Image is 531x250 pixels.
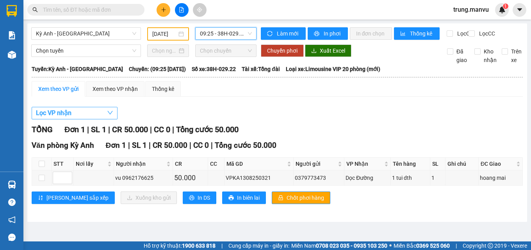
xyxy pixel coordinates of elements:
[175,3,189,17] button: file-add
[64,125,85,134] span: Đơn 1
[108,125,110,134] span: |
[261,27,306,40] button: syncLàm mới
[324,29,342,38] span: In phơi
[504,4,507,9] span: 1
[476,29,496,38] span: Lọc CC
[115,174,172,182] div: vu 0962176625
[311,48,317,54] span: download
[316,243,387,249] strong: 0708 023 035 - 0935 103 250
[144,241,216,250] span: Hỗ trợ kỹ thuật:
[32,107,118,119] button: Lọc VP nhận
[513,3,526,17] button: caret-down
[287,193,324,202] span: Chốt phơi hàng
[38,195,43,201] span: sort-ascending
[121,191,177,204] button: downloadXuống kho gửi
[242,65,280,73] span: Tài xế: Tổng đài
[228,241,289,250] span: Cung cấp máy in - giấy in:
[456,241,457,250] span: |
[8,51,16,59] img: warehouse-icon
[153,141,187,150] span: CR 50.000
[76,160,106,168] span: Nơi lấy
[314,31,321,37] span: printer
[93,85,138,93] div: Xem theo VP nhận
[389,244,392,247] span: ⚪️
[200,28,252,39] span: 09:25 - 38H-029.22
[215,141,276,150] span: Tổng cước 50.000
[261,44,304,57] button: Chuyển phơi
[152,85,174,93] div: Thống kê
[173,158,208,170] th: CR
[445,158,479,170] th: Ghi chú
[176,125,239,134] span: Tổng cước 50.000
[226,174,292,182] div: VPKA1308250321
[193,3,207,17] button: aim
[128,141,130,150] span: |
[8,216,16,223] span: notification
[132,141,147,150] span: SL 1
[295,174,343,182] div: 0379773473
[38,85,78,93] div: Xem theo VP gửi
[447,5,495,14] span: trung.manvu
[182,243,216,249] strong: 1900 633 818
[305,44,351,57] button: downloadXuất Excel
[91,125,106,134] span: SL 1
[392,174,429,182] div: 1 tui dth
[296,160,336,168] span: Người gửi
[179,7,184,12] span: file-add
[43,5,135,14] input: Tìm tên, số ĐT hoặc mã đơn
[488,243,493,248] span: copyright
[208,158,225,170] th: CC
[183,191,216,204] button: printerIn DS
[416,243,450,249] strong: 0369 525 060
[346,174,389,182] div: Dọc Đường
[32,125,53,134] span: TỔNG
[8,181,16,189] img: warehouse-icon
[516,6,523,13] span: caret-down
[320,46,345,55] span: Xuất Excel
[197,7,202,12] span: aim
[32,7,38,12] span: search
[107,110,113,116] span: down
[344,170,390,186] td: Dọc Đường
[32,141,94,150] span: Văn phòng Kỳ Anh
[394,27,440,40] button: bar-chartThống kê
[222,191,266,204] button: printerIn biên lai
[481,47,500,64] span: Kho nhận
[431,174,444,182] div: 1
[286,65,380,73] span: Loại xe: Limousine VIP 20 phòng (mới)
[161,7,166,12] span: plus
[225,170,294,186] td: VPKA1308250321
[36,28,136,39] span: Kỳ Anh - Hà Nội
[350,27,392,40] button: In đơn chọn
[226,160,286,168] span: Mã GD
[157,3,170,17] button: plus
[267,31,274,37] span: sync
[453,47,470,64] span: Đã giao
[503,4,508,9] sup: 1
[174,172,207,183] div: 50.000
[8,199,16,206] span: question-circle
[430,158,445,170] th: SL
[116,160,165,168] span: Người nhận
[149,141,151,150] span: |
[189,195,194,201] span: printer
[36,108,71,118] span: Lọc VP nhận
[394,241,450,250] span: Miền Bắc
[154,125,170,134] span: CC 0
[8,31,16,39] img: solution-icon
[278,195,283,201] span: lock
[237,193,260,202] span: In biên lai
[346,160,382,168] span: VP Nhận
[106,141,127,150] span: Đơn 1
[7,5,17,17] img: logo-vxr
[480,174,521,182] div: hoang mai
[228,195,234,201] span: printer
[508,47,525,64] span: Trên xe
[410,29,433,38] span: Thống kê
[277,29,299,38] span: Làm mới
[32,66,123,72] b: Tuyến: Kỳ Anh - [GEOGRAPHIC_DATA]
[112,125,148,134] span: CR 50.000
[172,125,174,134] span: |
[454,29,474,38] span: Lọc CR
[129,65,186,73] span: Chuyến: (09:25 [DATE])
